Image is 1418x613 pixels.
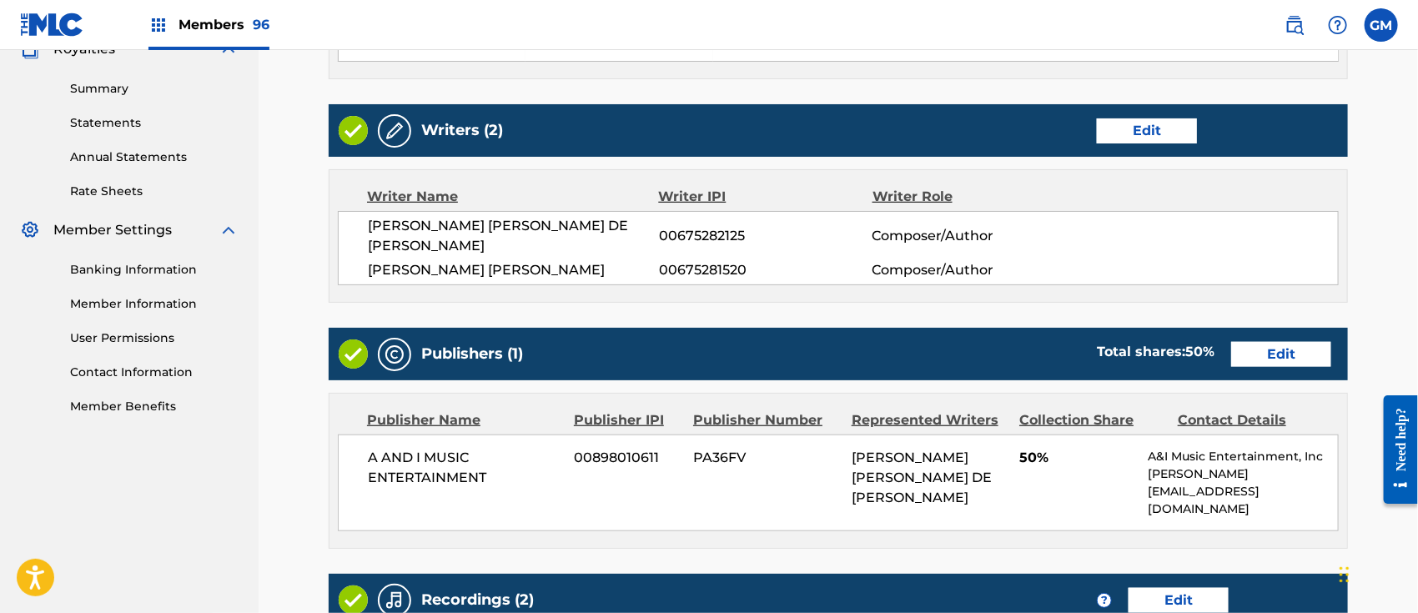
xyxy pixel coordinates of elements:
span: [PERSON_NAME] [PERSON_NAME] DE [PERSON_NAME] [368,216,659,256]
a: Edit [1129,588,1229,613]
a: Summary [70,80,239,98]
p: A&I Music Entertainment, Inc [1149,448,1338,465]
a: Contact Information [70,364,239,381]
span: Composer/Author [872,260,1067,280]
a: Member Benefits [70,398,239,415]
div: Total shares: [1097,342,1214,362]
iframe: Chat Widget [1335,533,1418,613]
img: Top Rightsholders [148,15,168,35]
a: Annual Statements [70,148,239,166]
img: Valid [339,339,368,369]
span: [PERSON_NAME] [PERSON_NAME] DE [PERSON_NAME] [852,450,992,505]
h5: Recordings (2) [421,590,534,610]
a: Rate Sheets [70,183,239,200]
img: Valid [339,116,368,145]
span: 50% [1019,448,1136,468]
img: Member Settings [20,220,40,240]
a: Edit [1231,342,1331,367]
div: User Menu [1365,8,1398,42]
a: Member Information [70,295,239,313]
a: User Permissions [70,329,239,347]
span: A AND I MUSIC ENTERTAINMENT [368,448,562,488]
span: 96 [253,17,269,33]
div: Writer Name [367,187,659,207]
div: Help [1321,8,1355,42]
div: Represented Writers [852,410,1007,430]
img: search [1285,15,1305,35]
a: Edit [1097,118,1197,143]
div: Drag [1340,550,1350,600]
div: Publisher IPI [574,410,681,430]
a: Public Search [1278,8,1311,42]
span: [PERSON_NAME] [PERSON_NAME] [368,260,659,280]
h5: Writers (2) [421,121,503,140]
div: Contact Details [1178,410,1324,430]
img: expand [219,220,239,240]
div: Writer IPI [659,187,872,207]
a: Statements [70,114,239,132]
div: Publisher Name [367,410,561,430]
img: Writers [385,121,405,141]
img: MLC Logo [20,13,84,37]
span: PA36FV [694,448,839,468]
img: Publishers [385,344,405,364]
h5: Publishers (1) [421,344,523,364]
div: Writer Role [872,187,1067,207]
a: Banking Information [70,261,239,279]
div: Publisher Number [693,410,839,430]
span: ? [1098,594,1111,607]
p: [PERSON_NAME][EMAIL_ADDRESS][DOMAIN_NAME] [1149,465,1338,518]
span: 50 % [1185,344,1214,359]
span: 00898010611 [575,448,681,468]
span: Member Settings [53,220,172,240]
img: Recordings [385,590,405,610]
div: Collection Share [1019,410,1165,430]
span: 00675281520 [659,260,872,280]
span: Composer/Author [872,226,1067,246]
img: help [1328,15,1348,35]
span: 00675282125 [659,226,872,246]
iframe: Resource Center [1371,383,1418,517]
span: Members [179,15,269,34]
